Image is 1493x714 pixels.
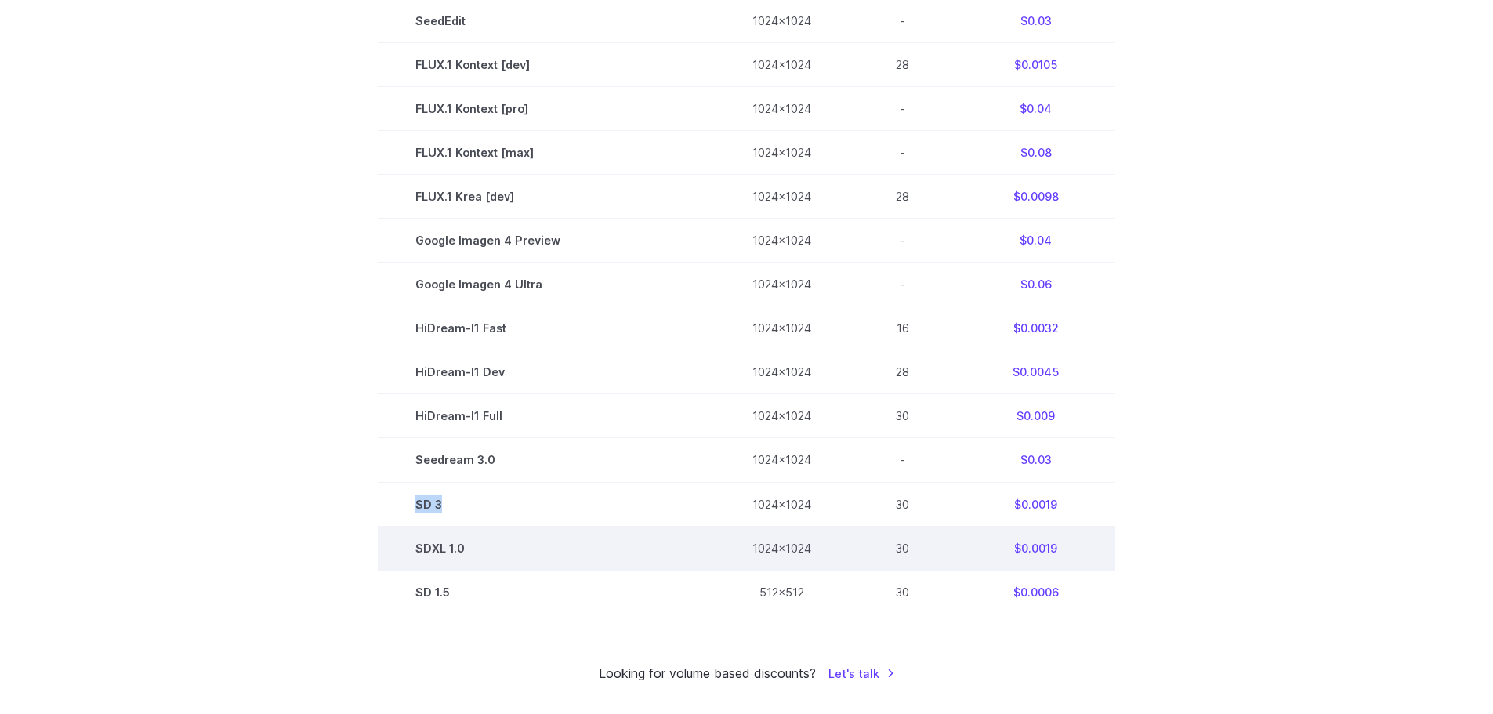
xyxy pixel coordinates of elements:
td: 1024x1024 [715,526,849,570]
td: 1024x1024 [715,350,849,394]
td: 28 [849,43,956,87]
td: $0.0019 [956,482,1115,526]
small: Looking for volume based discounts? [599,664,816,684]
td: 30 [849,570,956,614]
td: 1024x1024 [715,394,849,438]
td: FLUX.1 Kontext [dev] [378,43,715,87]
td: 1024x1024 [715,175,849,219]
td: 1024x1024 [715,482,849,526]
td: $0.0032 [956,306,1115,350]
td: - [849,219,956,263]
td: Google Imagen 4 Preview [378,219,715,263]
td: 1024x1024 [715,43,849,87]
td: SDXL 1.0 [378,526,715,570]
td: 1024x1024 [715,263,849,306]
td: - [849,263,956,306]
td: 1024x1024 [715,306,849,350]
td: 30 [849,482,956,526]
td: 1024x1024 [715,87,849,131]
td: SD 1.5 [378,570,715,614]
td: $0.0006 [956,570,1115,614]
td: FLUX.1 Krea [dev] [378,175,715,219]
td: $0.0045 [956,350,1115,394]
td: 28 [849,175,956,219]
td: 30 [849,526,956,570]
td: SD 3 [378,482,715,526]
td: HiDream-I1 Dev [378,350,715,394]
td: $0.009 [956,394,1115,438]
td: 1024x1024 [715,131,849,175]
td: $0.08 [956,131,1115,175]
td: Seedream 3.0 [378,438,715,482]
td: $0.04 [956,219,1115,263]
td: $0.03 [956,438,1115,482]
td: HiDream-I1 Fast [378,306,715,350]
a: Let's talk [828,665,895,683]
td: $0.0105 [956,43,1115,87]
td: - [849,438,956,482]
td: $0.0019 [956,526,1115,570]
td: $0.04 [956,87,1115,131]
td: FLUX.1 Kontext [max] [378,131,715,175]
td: $0.06 [956,263,1115,306]
td: 1024x1024 [715,219,849,263]
td: 30 [849,394,956,438]
td: 16 [849,306,956,350]
td: HiDream-I1 Full [378,394,715,438]
td: $0.0098 [956,175,1115,219]
td: 1024x1024 [715,438,849,482]
td: Google Imagen 4 Ultra [378,263,715,306]
td: FLUX.1 Kontext [pro] [378,87,715,131]
td: - [849,131,956,175]
td: 512x512 [715,570,849,614]
td: - [849,87,956,131]
td: 28 [849,350,956,394]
